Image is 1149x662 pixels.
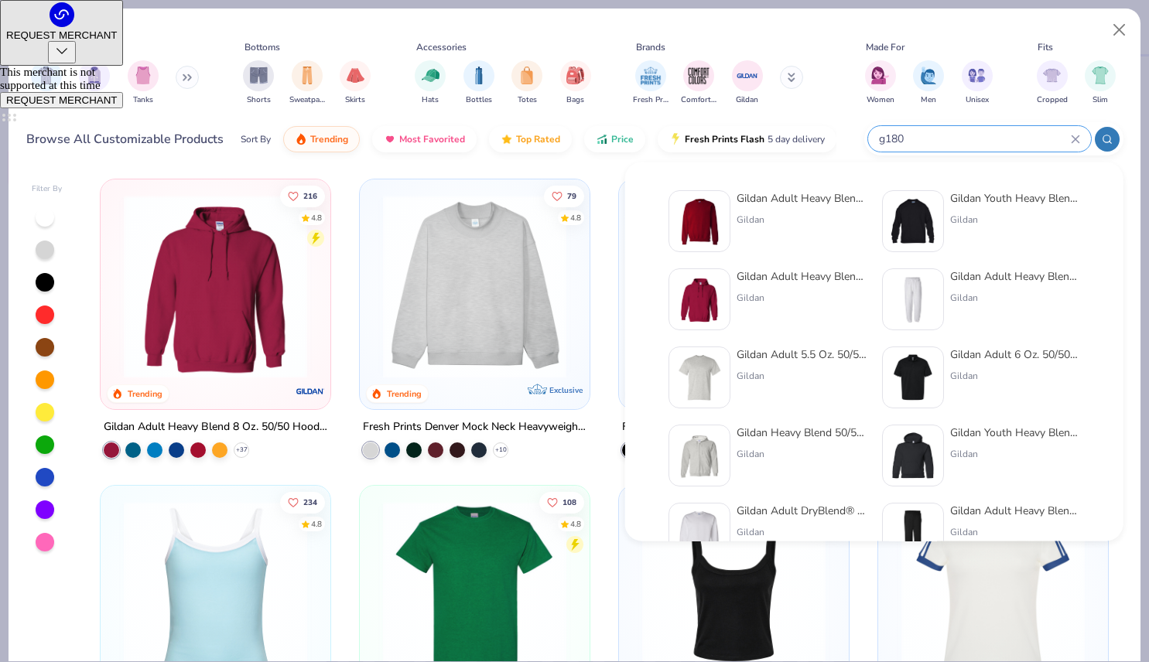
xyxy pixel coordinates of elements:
[737,503,867,519] div: Gildan Adult DryBlend® 50/50 Fleece Crew
[303,192,317,200] span: 216
[950,425,1080,441] div: Gildan Youth Heavy Blend™ 8 oz., 50/50 Hooded Sweatshirt
[516,133,560,145] span: Top Rated
[950,213,1080,227] div: Gildan
[611,133,634,145] span: Price
[567,192,576,200] span: 79
[375,195,574,378] img: f5d85501-0dbb-4ee4-b115-c08fa3845d83
[950,369,1080,383] div: Gildan
[950,291,1080,305] div: Gildan
[889,510,937,558] img: 33884748-6a48-47bc-946f-b3f24aac6320
[737,190,867,206] div: Gildan Adult Heavy Blend Adult 8 Oz. 50/50 Fleece Crew
[363,418,586,437] div: Fresh Prints Denver Mock Neck Heavyweight Sweatshirt
[622,418,824,437] div: Fresh Prints Boston Heavyweight Hoodie
[685,133,764,145] span: Fresh Prints Flash
[584,126,645,152] button: Price
[737,369,867,383] div: Gildan
[495,445,507,455] span: + 10
[889,353,937,401] img: 58f3562e-1865-49f9-a059-47c567f7ec2e
[950,503,1080,519] div: Gildan Adult Heavy Blend™ Adult 50/50 Open-Bottom Sweatpant
[737,213,867,227] div: Gildan
[768,131,825,148] span: 5 day delivery
[737,447,867,461] div: Gildan
[539,491,584,513] button: Like
[116,195,315,378] img: 01756b78-01f6-4cc6-8d8a-3c30c1a0c8ac
[889,275,937,323] img: 13b9c606-79b1-4059-b439-68fabb1693f9
[544,185,584,206] button: Like
[311,518,322,530] div: 4.8
[889,432,937,479] img: d2b2286b-b497-4353-abda-ca1826771838
[737,291,867,305] div: Gildan
[26,130,224,148] div: Browse All Customizable Products
[877,130,1071,148] input: Try "T-Shirt"
[384,133,396,145] img: most_fav.gif
[889,197,937,245] img: 0dc1d735-207e-4490-8dd0-9fa5bb989636
[372,126,477,152] button: Most Favorited
[32,183,63,195] div: Filter By
[950,346,1080,363] div: Gildan Adult 6 Oz. 50/50 Jersey Polo
[283,126,360,152] button: Trending
[675,197,723,245] img: c7b025ed-4e20-46ac-9c52-55bc1f9f47df
[104,418,327,437] div: Gildan Adult Heavy Blend 8 Oz. 50/50 Hooded Sweatshirt
[563,498,576,506] span: 108
[950,447,1080,461] div: Gildan
[236,445,248,455] span: + 37
[501,133,513,145] img: TopRated.gif
[295,133,307,145] img: trending.gif
[489,126,572,152] button: Top Rated
[311,212,322,224] div: 4.8
[950,268,1080,285] div: Gildan Adult Heavy Blend Adult 8 Oz. 50/50 Sweatpants
[549,385,583,395] span: Exclusive
[737,268,867,285] div: Gildan Adult Heavy Blend 8 Oz. 50/50 Hooded Sweatshirt
[399,133,465,145] span: Most Favorited
[675,432,723,479] img: 7d24326c-c9c5-4841-bae4-e530e905f602
[570,212,581,224] div: 4.8
[280,491,325,513] button: Like
[310,133,348,145] span: Trending
[737,525,867,539] div: Gildan
[570,518,581,530] div: 4.8
[737,346,867,363] div: Gildan Adult 5.5 Oz. 50/50 T-Shirt
[669,133,682,145] img: flash.gif
[675,510,723,558] img: b78a68fa-2026-41a9-aae7-f4844d0a4d53
[737,425,867,441] div: Gildan Heavy Blend 50/50 Full-Zip Hooded Sweatshirt
[675,353,723,401] img: 91159a56-43a2-494b-b098-e2c28039eaf0
[241,132,271,146] div: Sort By
[658,126,836,152] button: Fresh Prints Flash5 day delivery
[675,275,723,323] img: 01756b78-01f6-4cc6-8d8a-3c30c1a0c8ac
[280,185,325,206] button: Like
[950,190,1080,206] div: Gildan Youth Heavy Blend 8 Oz. 50/50 Fleece Crew
[950,525,1080,539] div: Gildan
[303,498,317,506] span: 234
[295,376,326,407] img: Gildan logo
